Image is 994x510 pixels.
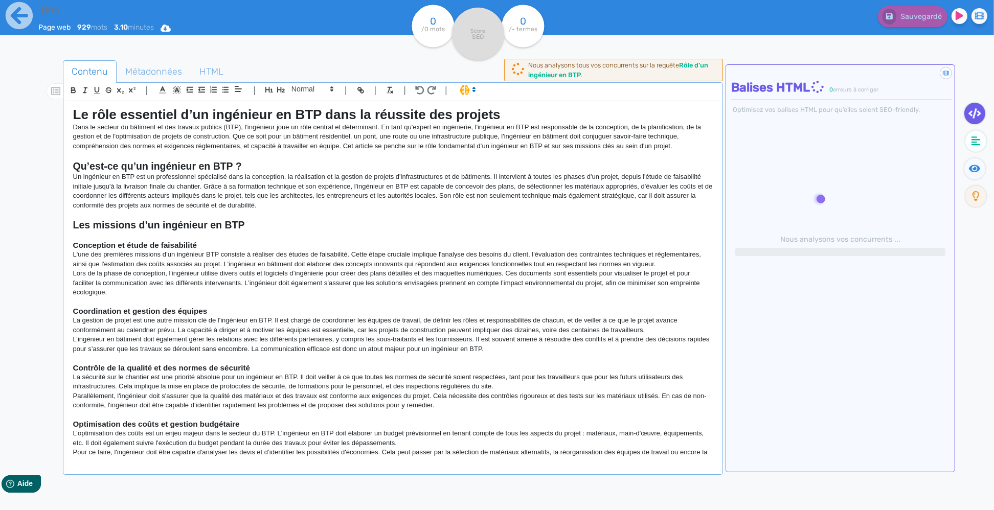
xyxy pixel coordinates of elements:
strong: Optimisation des coûts et gestion budgétaire [73,420,240,428]
span: | [345,83,347,97]
span: mots [77,23,107,32]
a: HTML [191,60,232,83]
button: Sauvegardé [878,6,947,27]
tspan: SEO [472,33,484,40]
h6: Nous analysons vos concurrents ... [735,235,945,244]
p: L’optimisation des coûts est un enjeu majeur dans le secteur du BTP. L'ingénieur en BTP doit élab... [73,429,713,448]
a: Métadonnées [117,60,191,83]
strong: Le rôle essentiel d’un ingénieur en BTP dans la réussite des projets [73,107,501,122]
p: Lors de la phase de conception, l'ingénieur utilise divers outils et logiciels d’ingénierie pour ... [73,269,713,297]
span: Contenu [63,58,116,85]
p: Pour ce faire, l'ingénieur doit être capable d'analyser les devis et d’identifier les possibilité... [73,448,713,467]
p: Un ingénieur en BTP est un professionnel spécialisé dans la conception, la réalisation et la gest... [73,172,713,210]
span: | [403,83,406,97]
tspan: 0 [520,15,526,27]
b: 3.10 [114,23,128,32]
a: Contenu [63,60,117,83]
b: 929 [77,23,91,32]
div: Optimisez vos balises HTML pour qu’elles soient SEO-friendly. [731,105,952,114]
p: La gestion de projet est une autre mission clé de l'ingénieur en BTP. Il est chargé de coordonner... [73,316,713,335]
h4: Balises HTML [731,80,952,95]
span: erreurs à corriger [833,86,878,93]
tspan: 0 [430,15,436,27]
strong: Coordination et gestion des équipes [73,307,208,315]
p: Parallèlement, l'ingénieur doit s'assurer que la qualité des matériaux et des travaux est conform... [73,391,713,410]
span: Aligment [231,83,245,95]
strong: Contrôle de la qualité et des normes de sécurité [73,363,250,372]
strong: Qu’est-ce qu’un ingénieur en BTP ? [73,160,242,172]
span: Sauvegardé [900,12,942,21]
span: minutes [114,23,154,32]
tspan: Score [471,28,486,34]
strong: Les missions d’un ingénieur en BTP [73,219,245,230]
span: Aide [52,8,67,16]
span: HTML [191,58,232,85]
span: | [146,83,148,97]
tspan: /- termes [509,26,537,33]
p: L'une des premières missions d’un ingénieur BTP consiste à réaliser des études de faisabilité. Ce... [73,250,713,269]
span: I.Assistant [455,84,479,96]
p: L’ingénieur en bâtiment doit également gérer les relations avec les différents partenaires, y com... [73,335,713,354]
p: La sécurité sur le chantier est une priorité absolue pour un ingénieur en BTP. Il doit veiller à ... [73,373,713,391]
tspan: /0 mots [421,26,445,33]
p: Dans le secteur du bâtiment et des travaux publics (BTP), l'ingénieur joue un rôle central et dét... [73,123,713,151]
input: title [38,2,336,18]
span: | [253,83,256,97]
span: | [445,83,447,97]
span: Page web [38,23,71,32]
strong: Conception et étude de faisabilité [73,241,197,249]
span: | [374,83,377,97]
span: Métadonnées [117,58,190,85]
span: 0 [829,86,833,93]
div: Nous analysons tous vos concurrents sur la requête . [528,60,717,80]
